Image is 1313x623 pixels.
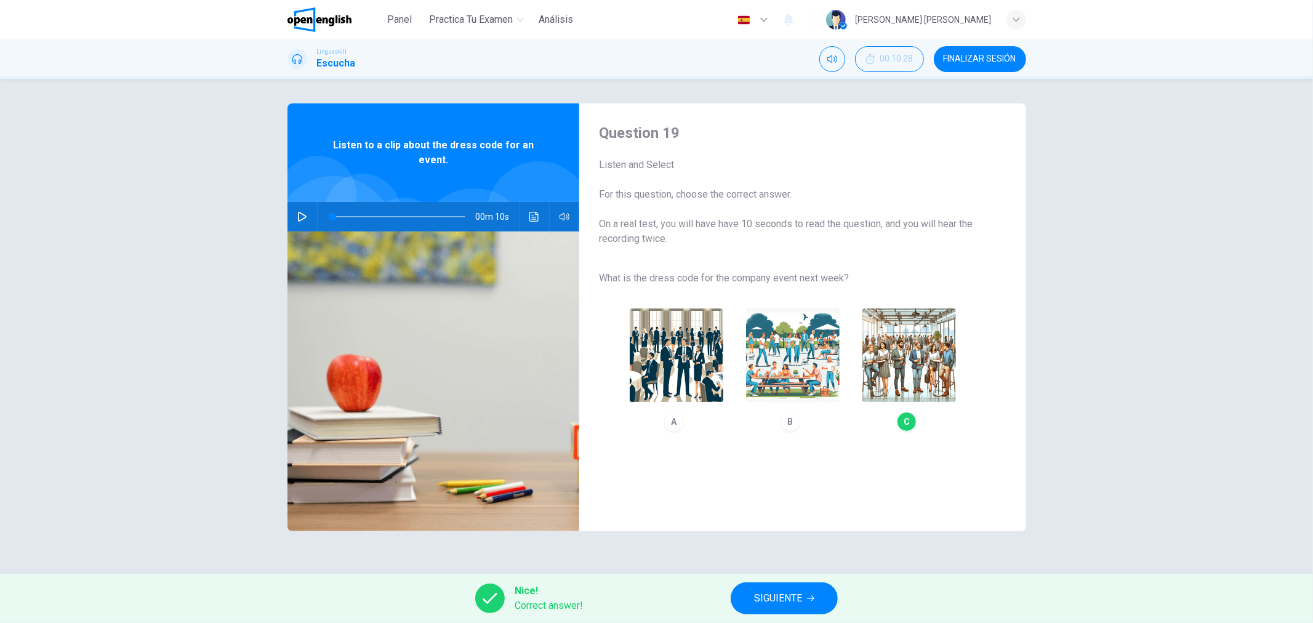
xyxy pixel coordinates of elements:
[380,9,419,31] button: Panel
[475,202,519,231] span: 00m 10s
[287,231,580,531] img: Listen to a clip about the dress code for an event.
[934,46,1026,72] button: FINALIZAR SESIÓN
[599,187,986,202] span: For this question, choose the correct answer.
[524,202,544,231] button: Haz clic para ver la transcripción del audio
[880,54,913,64] span: 00:10:28
[819,46,845,72] div: Silenciar
[731,582,838,614] button: SIGUIENTE
[856,12,992,27] div: [PERSON_NAME] [PERSON_NAME]
[287,7,380,32] a: OpenEnglish logo
[599,217,986,246] span: On a real test, you will have have 10 seconds to read the question, and you will hear the recordi...
[424,9,529,31] button: Practica tu examen
[429,12,513,27] span: Practica tu examen
[317,56,356,71] h1: Escucha
[515,598,583,613] span: Correct answer!
[515,584,583,598] span: Nice!
[944,54,1016,64] span: FINALIZAR SESIÓN
[599,158,986,172] span: Listen and Select
[754,590,802,607] span: SIGUIENTE
[539,12,573,27] span: Análisis
[599,123,986,143] h4: Question 19
[826,10,846,30] img: Profile picture
[855,46,924,72] div: Ocultar
[599,271,986,286] span: What is the dress code for the company event next week?
[287,7,352,32] img: OpenEnglish logo
[387,12,412,27] span: Panel
[317,47,347,56] span: Linguaskill
[736,15,752,25] img: es
[855,46,924,72] button: 00:10:28
[327,138,540,167] span: Listen to a clip about the dress code for an event.
[534,9,578,31] button: Análisis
